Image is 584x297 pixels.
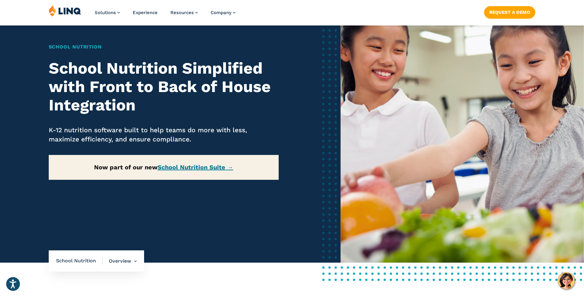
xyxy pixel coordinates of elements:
h1: School Nutrition [49,43,279,51]
a: Request a Demo [484,6,535,18]
a: School Nutrition Suite → [158,164,233,171]
p: K-12 nutrition software built to help teams do more with less, maximize efficiency, and ensure co... [49,125,279,144]
a: Company [211,10,235,15]
span: Resources [170,10,194,15]
a: Solutions [95,10,120,15]
strong: Now part of our new [94,164,233,171]
a: Experience [133,10,158,15]
h2: School Nutrition Simplified with Front to Back of House Integration [49,59,279,114]
nav: Button Navigation [484,5,535,18]
li: Overview [103,250,137,272]
img: LINQ | K‑12 Software [49,5,81,17]
button: Hello, have a question? Let’s chat. [558,272,575,289]
span: Solutions [95,10,116,15]
span: School Nutrition [56,257,103,264]
nav: Primary Navigation [95,5,235,25]
span: Company [211,10,231,15]
a: Resources [170,10,198,15]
